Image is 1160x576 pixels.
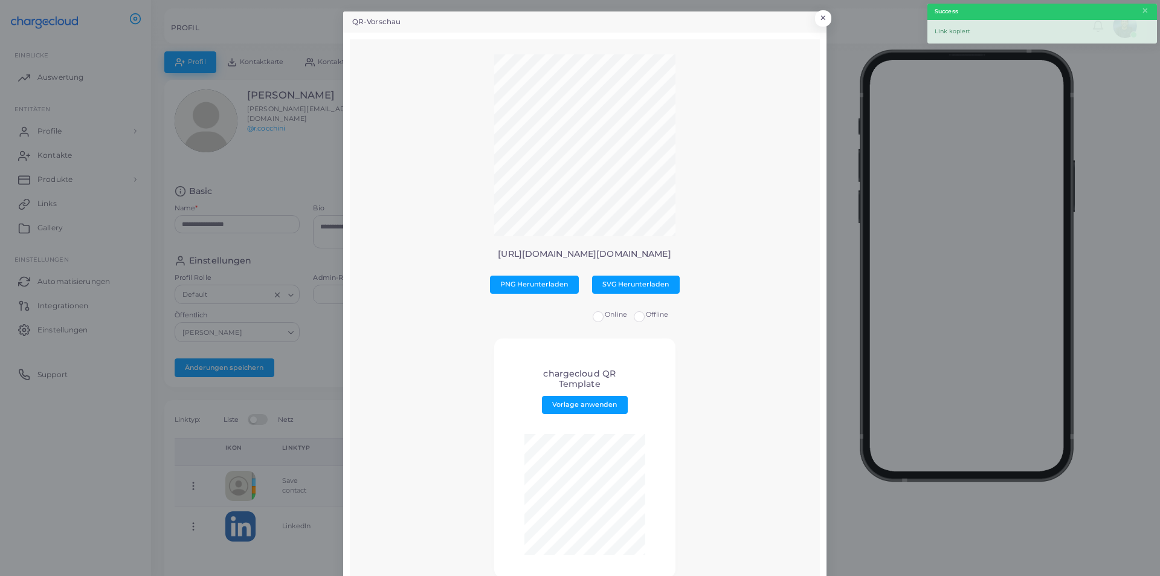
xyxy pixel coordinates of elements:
[935,7,958,16] strong: Success
[542,396,628,414] button: Vorlage anwenden
[592,276,680,294] button: SVG Herunterladen
[524,369,636,389] h4: chargecloud QR Template
[500,280,568,288] span: PNG Herunterladen
[359,249,810,259] p: [URL][DOMAIN_NAME][DOMAIN_NAME]
[602,280,669,288] span: SVG Herunterladen
[646,310,669,319] span: Offline
[490,276,579,294] button: PNG Herunterladen
[352,17,401,27] h5: QR-Vorschau
[927,20,1157,44] div: Link kopiert
[552,400,617,409] span: Vorlage anwenden
[605,310,627,319] span: Online
[1141,4,1149,18] button: Close
[815,10,831,26] button: Close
